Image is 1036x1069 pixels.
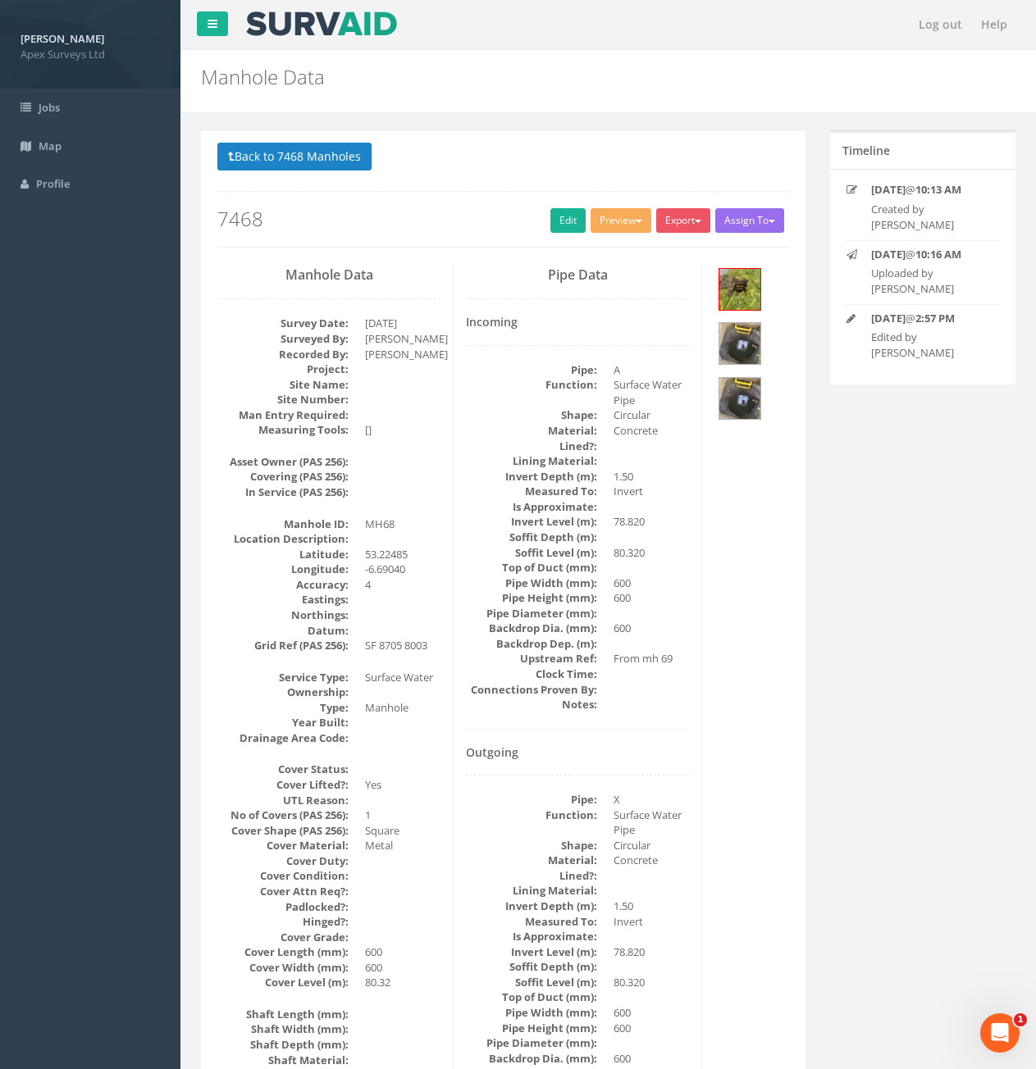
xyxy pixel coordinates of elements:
dt: Soffit Depth (m): [466,530,597,545]
dt: Upstream Ref: [466,651,597,666]
dd: 600 [614,1021,689,1036]
p: Edited by [PERSON_NAME] [871,330,994,360]
dt: Cover Duty: [217,853,349,869]
dt: Soffit Level (m): [466,545,597,561]
dd: 78.820 [614,514,689,530]
dd: Concrete [614,853,689,868]
dt: Connections Proven By: [466,682,597,698]
strong: 10:13 AM [915,182,961,197]
dt: Cover Lifted?: [217,777,349,793]
dt: Service Type: [217,670,349,685]
dt: Measuring Tools: [217,422,349,438]
dt: Measured To: [466,484,597,499]
dt: Shaft Material: [217,1053,349,1068]
dt: Cover Condition: [217,868,349,884]
p: @ [871,311,994,326]
dd: Surface Water Pipe [614,377,689,407]
dd: Circular [614,407,689,423]
dd: 600 [365,944,440,960]
dd: SF 8705 8003 [365,638,440,653]
dd: [DATE] [365,316,440,331]
dt: Invert Depth (m): [466,469,597,484]
button: Back to 7468 Manholes [217,143,372,171]
dd: [PERSON_NAME] [365,347,440,362]
h3: Pipe Data [466,268,689,283]
img: ee52ab0d-0afb-0782-9d06-49fbdc17b2b6_0589f0ff-ff63-1d87-eb84-7fe3b6f98002_thumb.jpg [719,323,760,364]
dt: Shaft Length (mm): [217,1007,349,1022]
dd: 600 [614,1051,689,1067]
img: ee52ab0d-0afb-0782-9d06-49fbdc17b2b6_f4c6fe05-3c99-fcfa-d383-8810e3518f6b_thumb.jpg [719,269,760,310]
dd: 1.50 [614,469,689,484]
dd: 53.22485 [365,547,440,562]
dd: Surface Water [365,670,440,685]
dt: Northings: [217,607,349,623]
dt: Pipe Height (mm): [466,1021,597,1036]
dt: Datum: [217,623,349,639]
dd: 4 [365,577,440,593]
dd: Concrete [614,423,689,439]
dt: Accuracy: [217,577,349,593]
dd: Square [365,823,440,839]
span: 1 [1014,1013,1027,1026]
button: Preview [591,208,651,233]
dt: Type: [217,700,349,716]
dt: Cover Length (mm): [217,944,349,960]
dd: 600 [614,621,689,636]
h2: Manhole Data [201,66,876,88]
button: Assign To [715,208,784,233]
dt: Covering (PAS 256): [217,469,349,484]
dt: Ownership: [217,685,349,700]
dt: Material: [466,423,597,439]
dt: Shaft Width (mm): [217,1021,349,1037]
dt: Site Name: [217,377,349,393]
dt: Is Approximate: [466,929,597,944]
dt: Soffit Level (m): [466,975,597,990]
dt: Top of Duct (mm): [466,560,597,575]
dt: Backdrop Dia. (mm): [466,621,597,636]
dt: Notes: [466,697,597,712]
dd: Manhole [365,700,440,716]
dt: Man Entry Required: [217,407,349,423]
dt: Measured To: [466,914,597,930]
dt: Hinged?: [217,914,349,930]
dd: 600 [365,960,440,976]
dt: Cover Material: [217,838,349,853]
strong: 2:57 PM [915,311,955,325]
dt: Function: [466,377,597,393]
dd: 600 [614,575,689,591]
p: @ [871,247,994,262]
dt: Invert Level (m): [466,514,597,530]
dt: Cover Attn Req?: [217,884,349,899]
dt: Material: [466,853,597,868]
dt: Cover Width (mm): [217,960,349,976]
dd: 1 [365,807,440,823]
dt: Longitude: [217,562,349,577]
dd: Metal [365,838,440,853]
dt: Padlocked?: [217,899,349,915]
dd: Circular [614,838,689,853]
dt: Cover Grade: [217,930,349,945]
dd: [] [365,422,440,438]
dd: 600 [614,1005,689,1021]
dt: Location Description: [217,531,349,547]
dt: Lining Material: [466,883,597,898]
dd: 80.320 [614,975,689,990]
dt: Lining Material: [466,453,597,469]
dt: Survey Date: [217,316,349,331]
dt: Pipe Width (mm): [466,1005,597,1021]
dt: Cover Level (m): [217,975,349,990]
dd: [PERSON_NAME] [365,331,440,347]
dt: Manhole ID: [217,516,349,532]
span: Map [39,139,62,153]
dt: Year Built: [217,715,349,730]
p: Created by [PERSON_NAME] [871,202,994,232]
dt: Invert Level (m): [466,944,597,960]
strong: [DATE] [871,311,906,325]
dd: Invert [614,914,689,930]
iframe: Intercom live chat [980,1013,1020,1053]
span: Jobs [39,100,60,115]
dd: Yes [365,777,440,793]
h4: Incoming [466,316,689,328]
dt: Pipe Diameter (mm): [466,606,597,621]
dt: Drainage Area Code: [217,730,349,746]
